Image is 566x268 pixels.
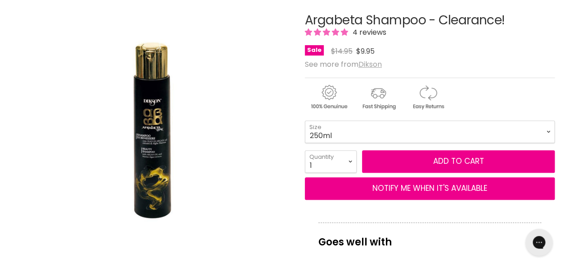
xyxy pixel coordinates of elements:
span: See more from [305,59,382,69]
img: shipping.gif [354,83,402,111]
span: $14.95 [331,46,353,56]
select: Quantity [305,150,357,173]
span: Sale [305,45,324,55]
span: $9.95 [356,46,375,56]
span: 4 reviews [350,27,386,37]
button: Add to cart [362,150,555,173]
img: returns.gif [404,83,452,111]
button: NOTIFY ME WHEN IT'S AVAILABLE [305,177,555,200]
h1: Argabeta Shampoo - Clearance! [305,14,555,28]
iframe: Gorgias live chat messenger [521,226,557,259]
img: genuine.gif [305,83,353,111]
p: Goes well with [318,222,541,252]
span: Add to cart [433,156,484,166]
a: Dikson [358,59,382,69]
span: 4.75 stars [305,27,350,37]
